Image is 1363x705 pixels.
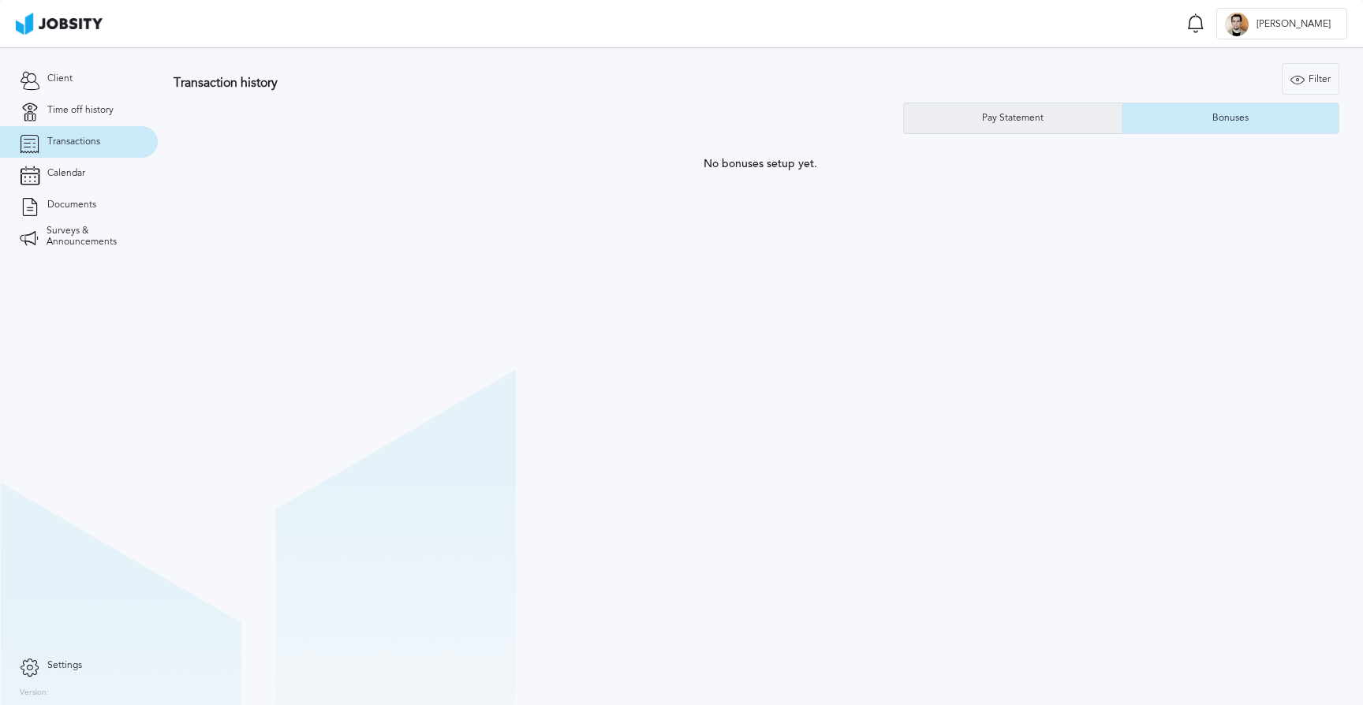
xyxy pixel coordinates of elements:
[20,688,49,698] label: Version:
[903,103,1122,134] button: Pay Statement
[47,168,85,179] span: Calendar
[1225,13,1249,36] div: J
[1249,19,1339,30] span: [PERSON_NAME]
[47,200,96,211] span: Documents
[47,73,73,84] span: Client
[174,76,811,90] h3: Transaction history
[47,105,114,116] span: Time off history
[1204,113,1257,124] div: Bonuses
[16,13,103,35] img: ab4bad089aa723f57921c736e9817d99.png
[1282,63,1339,95] button: Filter
[47,660,82,671] span: Settings
[974,113,1051,124] div: Pay Statement
[47,226,138,248] span: Surveys & Announcements
[1216,8,1347,39] button: J[PERSON_NAME]
[704,158,817,170] span: No bonuses setup yet.
[1122,103,1340,134] button: Bonuses
[1283,64,1339,95] div: Filter
[47,136,100,147] span: Transactions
